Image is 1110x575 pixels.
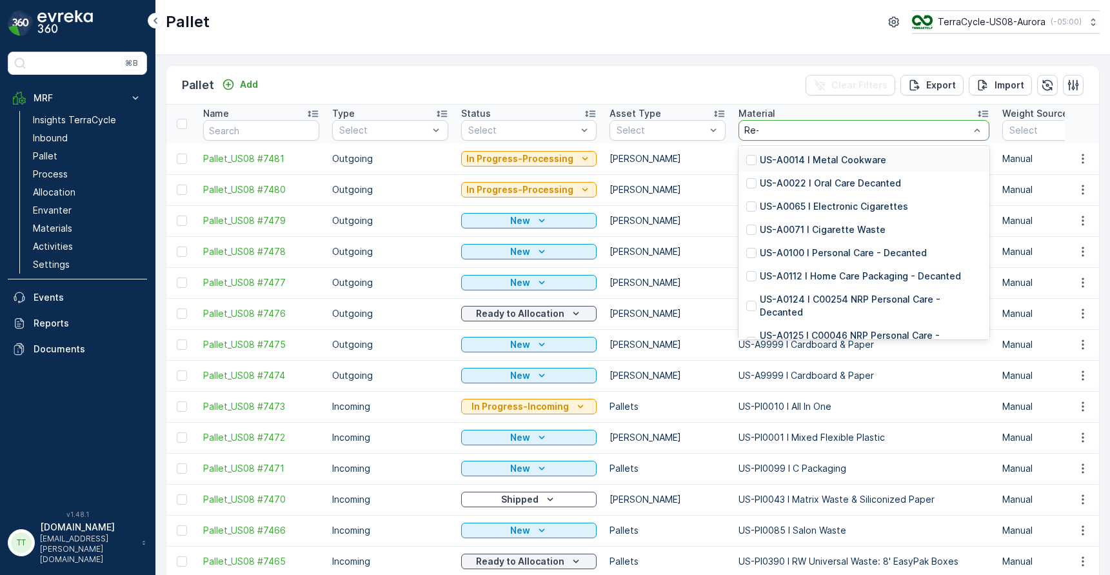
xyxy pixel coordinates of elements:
td: [PERSON_NAME] [603,236,732,267]
p: Insights TerraCycle [33,114,116,126]
a: Pallet_US08 #7479 [203,214,319,227]
a: Pallet_US08 #7481 [203,152,319,165]
td: [PERSON_NAME] [603,329,732,360]
p: Pallet [33,150,57,163]
p: US-A0124 I C00254 NRP Personal Care - Decanted [760,293,982,319]
p: Inbound [33,132,68,145]
td: Incoming [326,422,455,453]
p: Activities [33,240,73,253]
p: US-A0125 I C00046 NRP Personal Care - Decanted [760,329,982,355]
p: Status [461,107,491,120]
p: Ready to Allocation [476,307,564,320]
button: Export [900,75,964,96]
p: New [510,338,530,351]
td: US-PI0010 I All In One [732,391,996,422]
td: US-A0145 I Rigid Plastics & Beauty - Decanted [732,174,996,205]
div: Toggle Row Selected [177,308,187,319]
a: Pallet_US08 #7466 [203,524,319,537]
p: Select [1009,124,1098,137]
p: New [510,214,530,227]
td: Outgoing [326,174,455,205]
button: TT[DOMAIN_NAME][EMAIL_ADDRESS][PERSON_NAME][DOMAIN_NAME] [8,521,147,565]
button: New [461,523,597,538]
button: Import [969,75,1032,96]
p: Add [240,78,258,91]
p: Import [995,79,1024,92]
span: Pallet_US08 #7480 [203,183,319,196]
a: Events [8,285,147,310]
div: Toggle Row Selected [177,216,187,226]
td: [PERSON_NAME] [603,143,732,174]
div: Toggle Row Selected [177,247,187,257]
button: New [461,368,597,383]
div: Toggle Row Selected [177,401,187,412]
div: Toggle Row Selected [177,432,187,443]
img: image_ci7OI47.png [912,15,933,29]
a: Envanter [28,201,147,219]
img: logo [8,10,34,36]
td: US-A0145 I Rigid Plastics & Beauty - Decanted [732,236,996,267]
td: US-PI0099 I C Packaging [732,453,996,484]
div: Toggle Row Selected [177,370,187,381]
div: Toggle Row Selected [177,154,187,164]
a: Pallet_US08 #7475 [203,338,319,351]
td: Incoming [326,484,455,515]
a: Inbound [28,129,147,147]
td: [PERSON_NAME] [603,422,732,453]
p: Name [203,107,229,120]
a: Documents [8,336,147,362]
p: Type [332,107,355,120]
button: New [461,244,597,259]
td: US-A0145 I Rigid Plastics & Beauty - Decanted [732,205,996,236]
p: Ready to Allocation [476,555,564,568]
a: Pallet_US08 #7476 [203,307,319,320]
a: Pallet_US08 #7474 [203,369,319,382]
button: Clear Filters [806,75,895,96]
p: Select [468,124,577,137]
p: [EMAIL_ADDRESS][PERSON_NAME][DOMAIN_NAME] [40,534,135,565]
span: v 1.48.1 [8,510,147,518]
td: [PERSON_NAME] [603,298,732,329]
p: In Progress-Processing [466,183,573,196]
a: Activities [28,237,147,256]
a: Pallet_US08 #7471 [203,462,319,475]
a: Pallet_US08 #7470 [203,493,319,506]
td: US-A0145 I Rigid Plastics & Beauty - Decanted [732,267,996,298]
td: Incoming [326,453,455,484]
p: Allocation [33,186,75,199]
p: US-A0071 I Cigarette Waste [760,223,886,236]
button: In Progress-Processing [461,151,597,166]
p: Documents [34,343,142,356]
td: US-PI0043 I Matrix Waste & Siliconized Paper [732,484,996,515]
button: New [461,213,597,228]
a: Pallet_US08 #7473 [203,400,319,413]
td: Outgoing [326,236,455,267]
p: New [510,369,530,382]
td: US-A9999 I Cardboard & Paper [732,360,996,391]
a: Allocation [28,183,147,201]
button: Ready to Allocation [461,306,597,321]
p: Select [339,124,428,137]
a: Materials [28,219,147,237]
a: Pallet [28,147,147,165]
p: Settings [33,258,70,271]
p: TerraCycle-US08-Aurora [938,15,1046,28]
td: Outgoing [326,205,455,236]
p: New [510,431,530,444]
td: US-PI0085 I Salon Waste [732,515,996,546]
p: In Progress-Incoming [471,400,569,413]
button: In Progress-Incoming [461,399,597,414]
div: Toggle Row Selected [177,185,187,195]
a: Pallet_US08 #7465 [203,555,319,568]
button: New [461,337,597,352]
td: Incoming [326,515,455,546]
a: Pallet_US08 #7472 [203,431,319,444]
